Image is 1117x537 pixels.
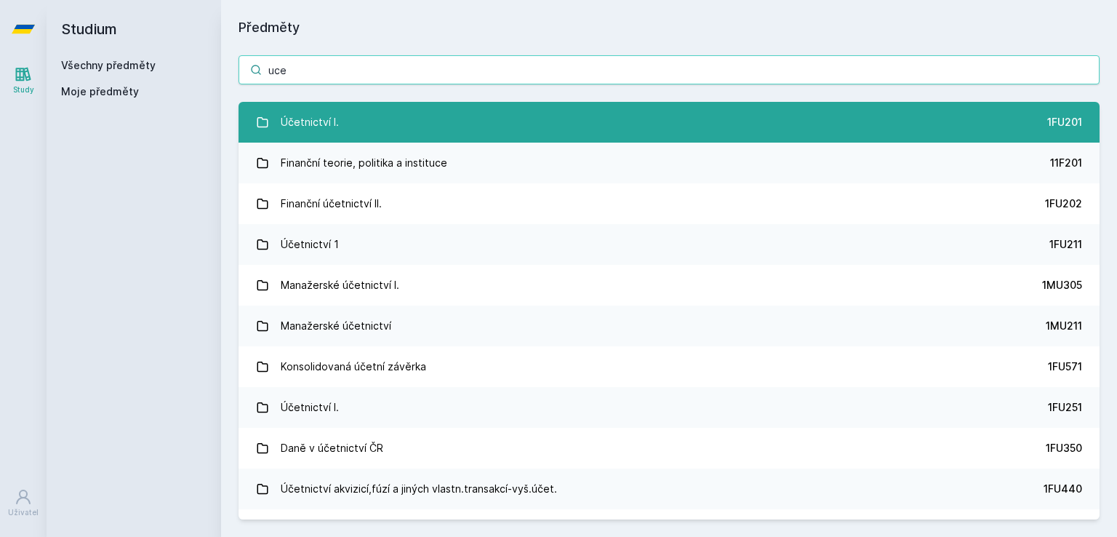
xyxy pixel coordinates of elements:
div: 1MU211 [1046,319,1082,333]
div: Manažerské účetnictví [281,311,391,341]
div: Účetnictví 1 [281,230,339,259]
a: Study [3,58,44,103]
a: Účetnictví I. 1FU201 [239,102,1100,143]
h1: Předměty [239,17,1100,38]
a: Všechny předměty [61,59,156,71]
div: Účetnictví akvizicí,fúzí a jiných vlastn.transakcí-vyš.účet. [281,474,557,504]
div: 1FU251 [1048,400,1082,415]
div: Uživatel [8,507,39,518]
div: 1FU211 [1049,237,1082,252]
a: Manažerské účetnictví 1MU211 [239,306,1100,346]
div: Účetnictví I. [281,393,339,422]
div: Účetnictví I. [281,108,339,137]
a: Daně v účetnictví ČR 1FU350 [239,428,1100,469]
div: Finanční účetnictví II. [281,189,382,218]
a: Uživatel [3,481,44,525]
a: Manažerské účetnictví I. 1MU305 [239,265,1100,306]
span: Moje předměty [61,84,139,99]
a: Konsolidovaná účetní závěrka 1FU571 [239,346,1100,387]
div: 1FU440 [1044,482,1082,496]
a: Finanční teorie, politika a instituce 11F201 [239,143,1100,183]
div: Daně v účetnictví ČR [281,434,383,463]
div: Finanční teorie, politika a instituce [281,148,447,178]
a: Účetnictví akvizicí,fúzí a jiných vlastn.transakcí-vyš.účet. 1FU440 [239,469,1100,509]
input: Název nebo ident předmětu… [239,55,1100,84]
a: Účetnictví I. 1FU251 [239,387,1100,428]
div: Konsolidovaná účetní závěrka [281,352,426,381]
a: Účetnictví 1 1FU211 [239,224,1100,265]
div: 1FU571 [1048,359,1082,374]
div: 1FU202 [1045,196,1082,211]
div: 1FU201 [1047,115,1082,130]
div: 11F201 [1050,156,1082,170]
div: Study [13,84,34,95]
div: Manažerské účetnictví I. [281,271,399,300]
div: 1FU350 [1046,441,1082,456]
div: 1MU305 [1042,278,1082,293]
a: Finanční účetnictví II. 1FU202 [239,183,1100,224]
